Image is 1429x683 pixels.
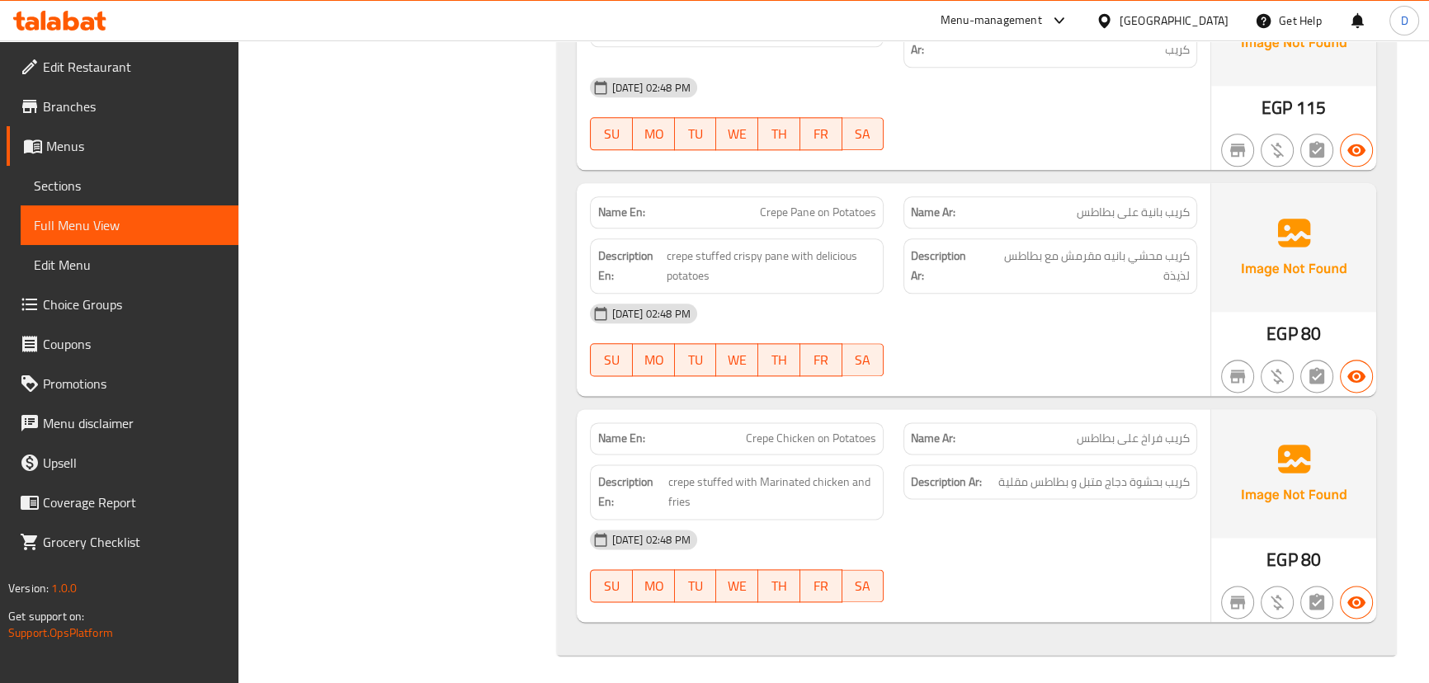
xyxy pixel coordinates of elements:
[590,343,633,376] button: SU
[807,348,836,372] span: FR
[1301,544,1321,576] span: 80
[43,453,225,473] span: Upsell
[716,569,758,602] button: WE
[675,343,717,376] button: TU
[34,176,225,195] span: Sections
[21,166,238,205] a: Sections
[765,574,794,598] span: TH
[1340,360,1373,393] button: Available
[668,472,876,512] span: crepe stuffed with Marinated chicken and fries
[1266,544,1297,576] span: EGP
[716,343,758,376] button: WE
[911,20,981,60] strong: Description Ar:
[1300,586,1333,619] button: Not has choices
[7,483,238,522] a: Coverage Report
[765,122,794,146] span: TH
[849,348,878,372] span: SA
[1301,318,1321,350] span: 80
[639,574,668,598] span: MO
[760,204,876,221] span: Crepe Pane on Potatoes
[7,285,238,324] a: Choice Groups
[1221,134,1254,167] button: Not branch specific item
[681,574,710,598] span: TU
[34,255,225,275] span: Edit Menu
[633,117,675,150] button: MO
[7,126,238,166] a: Menus
[1340,586,1373,619] button: Available
[998,472,1190,492] span: كريب بحشوة دجاج متبل و بطاطس مقلية
[807,122,836,146] span: FR
[43,413,225,433] span: Menu disclaimer
[633,343,675,376] button: MO
[667,246,877,286] span: crepe stuffed crispy pane with delicious potatoes
[1211,409,1376,538] img: Ae5nvW7+0k+MAAAAAElFTkSuQmCC
[842,343,884,376] button: SA
[1261,134,1294,167] button: Purchased item
[1400,12,1408,30] span: D
[1262,92,1292,124] span: EGP
[723,122,752,146] span: WE
[43,334,225,354] span: Coupons
[1261,360,1294,393] button: Purchased item
[941,11,1042,31] div: Menu-management
[675,117,717,150] button: TU
[723,574,752,598] span: WE
[21,205,238,245] a: Full Menu View
[590,117,633,150] button: SU
[597,472,665,512] strong: Description En:
[1120,12,1229,30] div: [GEOGRAPHIC_DATA]
[8,577,49,599] span: Version:
[43,532,225,552] span: Grocery Checklist
[51,577,77,599] span: 1.0.0
[1266,318,1297,350] span: EGP
[1300,360,1333,393] button: Not has choices
[758,569,800,602] button: TH
[43,97,225,116] span: Branches
[639,122,668,146] span: MO
[8,622,113,643] a: Support.OpsPlatform
[590,569,633,602] button: SU
[675,569,717,602] button: TU
[1261,586,1294,619] button: Purchased item
[1300,134,1333,167] button: Not has choices
[43,294,225,314] span: Choice Groups
[7,364,238,403] a: Promotions
[7,47,238,87] a: Edit Restaurant
[765,348,794,372] span: TH
[43,492,225,512] span: Coverage Report
[1221,586,1254,619] button: Not branch specific item
[605,80,696,96] span: [DATE] 02:48 PM
[800,343,842,376] button: FR
[605,532,696,548] span: [DATE] 02:48 PM
[1295,92,1325,124] span: 115
[746,430,876,447] span: Crepe Chicken on Potatoes
[605,306,696,322] span: [DATE] 02:48 PM
[983,246,1190,286] span: كريب محشي بانيه مقرمش مع بطاطس لذيذة
[758,117,800,150] button: TH
[633,569,675,602] button: MO
[597,574,626,598] span: SU
[723,348,752,372] span: WE
[597,246,663,286] strong: Description En:
[46,136,225,156] span: Menus
[21,245,238,285] a: Edit Menu
[43,374,225,393] span: Promotions
[7,324,238,364] a: Coupons
[800,117,842,150] button: FR
[1077,430,1190,447] span: كريب فراخ على بطاطس
[842,569,884,602] button: SA
[911,430,955,447] strong: Name Ar:
[849,574,878,598] span: SA
[681,122,710,146] span: TU
[1221,360,1254,393] button: Not branch specific item
[7,443,238,483] a: Upsell
[1077,204,1190,221] span: كريب بانية على بطاطس
[7,403,238,443] a: Menu disclaimer
[34,215,225,235] span: Full Menu View
[597,204,644,221] strong: Name En:
[849,122,878,146] span: SA
[7,87,238,126] a: Branches
[639,348,668,372] span: MO
[716,117,758,150] button: WE
[1340,134,1373,167] button: Available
